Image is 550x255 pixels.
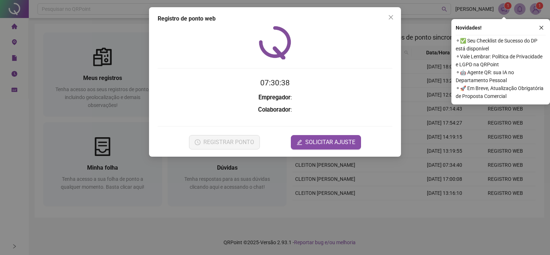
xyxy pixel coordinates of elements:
h3: : [158,105,392,115]
span: ⚬ Vale Lembrar: Política de Privacidade e LGPD na QRPoint [456,53,546,68]
time: 07:30:38 [260,79,290,87]
span: ⚬ ✅ Seu Checklist de Sucesso do DP está disponível [456,37,546,53]
button: Close [385,12,397,23]
span: close [539,25,544,30]
h3: : [158,93,392,102]
span: SOLICITAR AJUSTE [305,138,355,147]
div: Registro de ponto web [158,14,392,23]
button: editSOLICITAR AJUSTE [291,135,361,149]
strong: Colaborador [258,106,290,113]
button: REGISTRAR PONTO [189,135,260,149]
span: close [388,14,394,20]
span: ⚬ 🤖 Agente QR: sua IA no Departamento Pessoal [456,68,546,84]
span: edit [297,139,302,145]
span: Novidades ! [456,24,482,32]
img: QRPoint [259,26,291,59]
strong: Empregador [258,94,290,101]
span: ⚬ 🚀 Em Breve, Atualização Obrigatória de Proposta Comercial [456,84,546,100]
